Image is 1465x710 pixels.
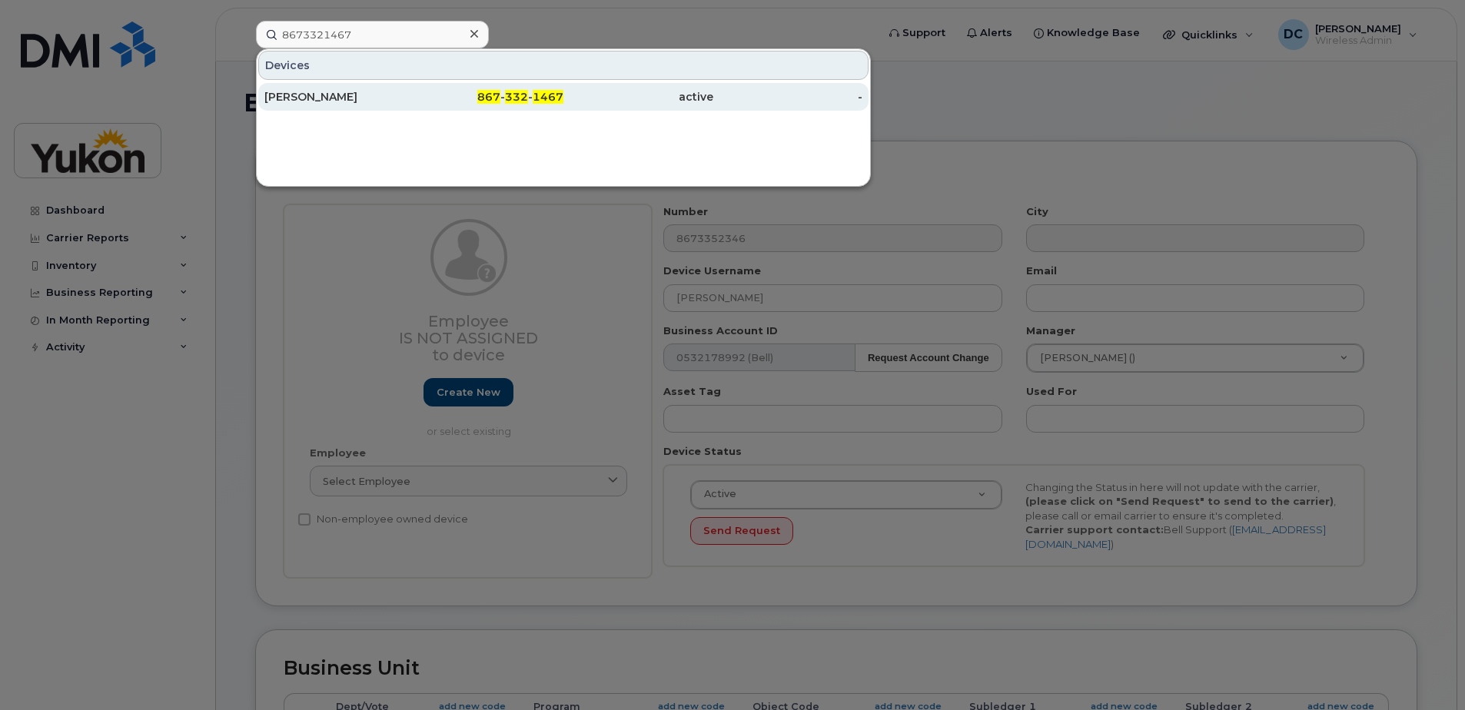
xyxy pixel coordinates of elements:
div: [PERSON_NAME] [264,89,414,105]
div: - [713,89,863,105]
div: active [563,89,713,105]
span: 867 [477,90,500,104]
a: [PERSON_NAME]867-332-1467active- [258,83,869,111]
span: 332 [505,90,528,104]
span: 1467 [533,90,563,104]
div: - - [414,89,564,105]
div: Devices [258,51,869,80]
